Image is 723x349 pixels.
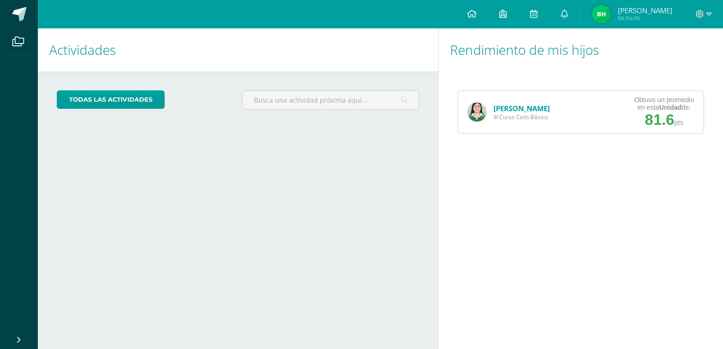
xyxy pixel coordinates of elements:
div: Obtuvo un promedio en esta de: [634,96,694,111]
strong: Unidad [659,104,681,111]
input: Busca una actividad próxima aquí... [242,91,419,109]
span: 81.6 [645,111,674,128]
a: todas las Actividades [57,90,165,109]
h1: Rendimiento de mis hijos [450,28,712,71]
span: III Curso Ciclo Básico [494,113,550,121]
img: 672ddbcf87f0dfd374e711c7fd2bd2c8.png [467,103,486,122]
a: [PERSON_NAME] [494,104,550,113]
h1: Actividades [49,28,427,71]
span: Mi Perfil [618,14,672,22]
span: pts [674,119,683,126]
span: [PERSON_NAME] [618,6,672,15]
img: 7e8f4bfdf5fac32941a4a2fa2799f9b6.png [592,5,611,24]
